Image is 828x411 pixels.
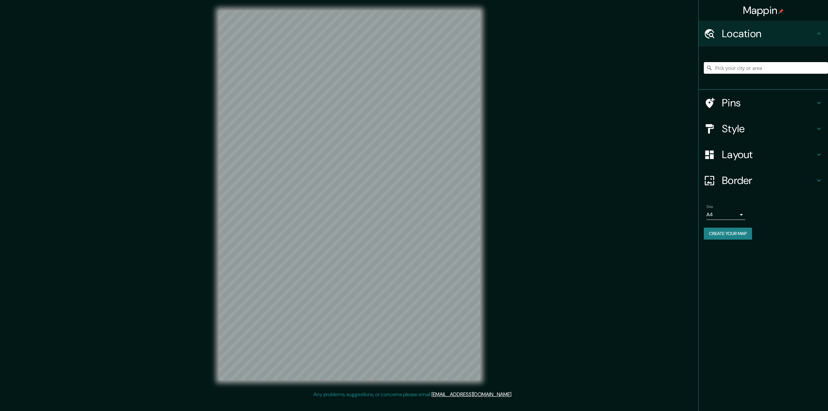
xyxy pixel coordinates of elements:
p: Any problems, suggestions, or concerns please email . [313,391,512,398]
img: pin-icon.png [779,9,784,14]
h4: Layout [722,148,815,161]
h4: Location [722,27,815,40]
div: Pins [699,90,828,116]
label: Size [706,204,713,210]
div: A4 [706,210,745,220]
div: Style [699,116,828,142]
h4: Border [722,174,815,187]
div: . [513,391,515,398]
a: [EMAIL_ADDRESS][DOMAIN_NAME] [431,391,511,398]
div: Layout [699,142,828,168]
div: Location [699,21,828,47]
button: Create your map [704,228,752,240]
h4: Pins [722,96,815,109]
div: . [512,391,513,398]
input: Pick your city or area [704,62,828,74]
canvas: Map [219,10,480,380]
h4: Mappin [743,4,784,17]
div: Border [699,168,828,193]
h4: Style [722,122,815,135]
